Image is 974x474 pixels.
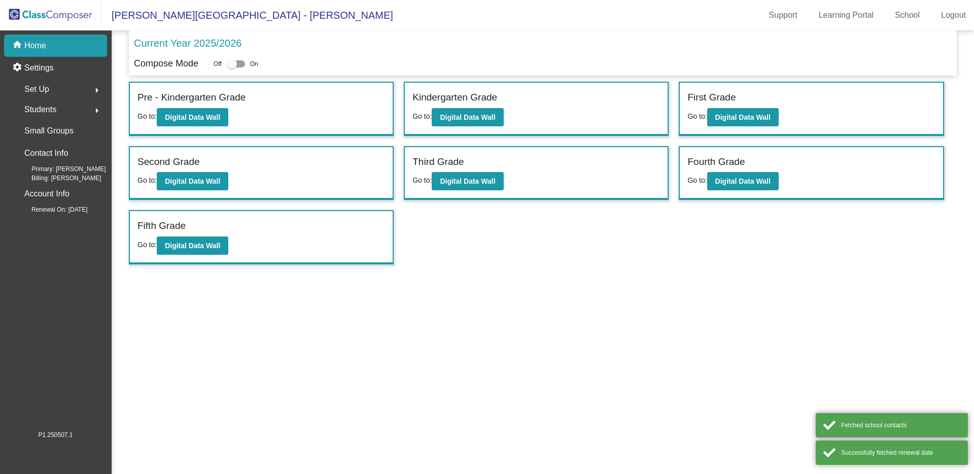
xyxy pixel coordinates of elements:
a: Support [761,7,806,23]
mat-icon: arrow_right [91,84,103,96]
label: First Grade [687,90,736,105]
label: Third Grade [412,155,464,170]
label: Fifth Grade [137,219,186,233]
p: Settings [24,62,54,74]
button: Digital Data Wall [157,236,228,255]
span: Set Up [24,82,49,96]
p: Home [24,40,46,52]
span: Go to: [687,112,707,120]
b: Digital Data Wall [715,113,771,121]
mat-icon: arrow_right [91,105,103,117]
button: Digital Data Wall [432,172,503,190]
span: Go to: [412,112,432,120]
label: Kindergarten Grade [412,90,497,105]
a: School [887,7,928,23]
button: Digital Data Wall [157,108,228,126]
b: Digital Data Wall [165,113,220,121]
a: Learning Portal [811,7,882,23]
p: Contact Info [24,146,68,160]
b: Digital Data Wall [165,242,220,250]
b: Digital Data Wall [440,177,495,185]
span: Primary: [PERSON_NAME] [15,164,106,174]
button: Digital Data Wall [707,172,779,190]
label: Second Grade [137,155,200,170]
span: Renewal On: [DATE] [15,205,87,214]
b: Digital Data Wall [165,177,220,185]
span: Off [214,59,222,69]
mat-icon: settings [12,62,24,74]
b: Digital Data Wall [715,177,771,185]
div: Successfully fetched renewal date [841,448,960,457]
p: Account Info [24,187,69,201]
button: Digital Data Wall [157,172,228,190]
p: Small Groups [24,124,74,138]
mat-icon: home [12,40,24,52]
button: Digital Data Wall [432,108,503,126]
p: Compose Mode [134,57,198,71]
span: Go to: [137,241,157,249]
label: Fourth Grade [687,155,745,170]
span: Go to: [687,176,707,184]
span: Billing: [PERSON_NAME] [15,174,101,183]
div: Fetched school contacts [841,421,960,430]
span: Go to: [137,176,157,184]
span: Go to: [137,112,157,120]
span: Go to: [412,176,432,184]
span: On [250,59,258,69]
p: Current Year 2025/2026 [134,36,241,51]
a: Logout [933,7,974,23]
label: Pre - Kindergarten Grade [137,90,246,105]
span: Students [24,103,56,117]
button: Digital Data Wall [707,108,779,126]
b: Digital Data Wall [440,113,495,121]
span: [PERSON_NAME][GEOGRAPHIC_DATA] - [PERSON_NAME] [101,7,393,23]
